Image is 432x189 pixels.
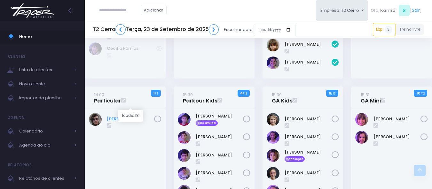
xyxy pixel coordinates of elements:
img: Leonardo Arina Scudeller [178,167,191,180]
img: Nina Carletto Barbosa [267,39,279,51]
a: ❮ [115,24,126,35]
a: 14:00Particular [94,91,121,104]
div: [ ] [368,3,424,18]
small: 15:31 [361,92,369,98]
img: Guilherme V F Minghetti [178,149,191,162]
span: Home [19,33,77,41]
a: [PERSON_NAME] [373,116,421,122]
img: Olívia Martins Gomes [355,131,368,144]
div: Idade: 18 [118,110,143,122]
h4: Clientes [8,50,25,63]
img: André Thormann Poyart [178,113,191,126]
strong: 6 [329,91,331,96]
img: Cecília Fornias Gomes [89,42,102,55]
a: ❯ [209,24,219,35]
a: Sair [412,7,420,14]
span: Aula avulsa [196,120,218,126]
a: [PERSON_NAME] [196,170,243,176]
small: / 2 [155,92,158,95]
span: Lista de clientes [19,66,70,74]
strong: 1 [153,91,155,96]
a: [PERSON_NAME] [285,149,332,155]
a: [PERSON_NAME] [285,134,332,140]
img: Fernando Pires Amary [89,113,102,126]
small: / 12 [420,92,425,95]
h4: Relatórios [8,159,32,171]
strong: 4 [240,91,243,96]
img: Manuela Cardoso [355,113,368,126]
small: 15:30 [272,92,282,98]
a: 15:30GA Kids [272,91,293,104]
a: Treino livre [396,24,424,35]
a: Cecília Fornias [107,45,156,52]
a: [PERSON_NAME] [373,134,421,140]
img: Sofia John [267,57,279,69]
a: [PERSON_NAME] [285,116,332,122]
a: 15:30Parkour Kids [183,91,217,104]
small: 15:30 [183,92,193,98]
a: [PERSON_NAME] [196,113,243,119]
strong: 10 [417,91,420,96]
img: Antonio Abrell Ribeiro [178,131,191,144]
a: Exp3 [373,23,396,36]
a: [PERSON_NAME] [285,41,332,48]
img: Beatriz Abrell Ribeiro [267,113,279,126]
h4: Agenda [8,111,24,124]
span: Agenda do dia [19,141,70,149]
img: Julia Abrell Ribeiro [267,167,279,180]
span: Karina [380,7,396,14]
img: Emma Líbano [267,131,279,144]
a: [PERSON_NAME] [107,116,154,122]
a: [PERSON_NAME] [285,59,332,65]
img: Gabriela Porto Consiglio [267,149,279,162]
span: Relatórios de clientes [19,174,70,183]
a: 15:31GA Mini [361,91,381,104]
span: Olá, [371,7,379,14]
a: [PERSON_NAME] [196,134,243,140]
span: Importar da planilha [19,94,70,102]
h5: T2 Cerro Terça, 23 de Setembro de 2025 [93,24,219,35]
span: Novo cliente [19,80,70,88]
small: / 13 [331,92,336,95]
span: 3 [385,26,392,34]
a: [PERSON_NAME] [196,152,243,158]
div: Escolher data: [93,22,295,37]
small: 14:00 [94,92,104,98]
small: / 12 [243,92,247,95]
span: S [399,5,410,16]
a: Adicionar [141,5,167,15]
span: Reposição [285,156,305,162]
span: Calendário [19,127,70,135]
a: [PERSON_NAME] [285,170,332,176]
